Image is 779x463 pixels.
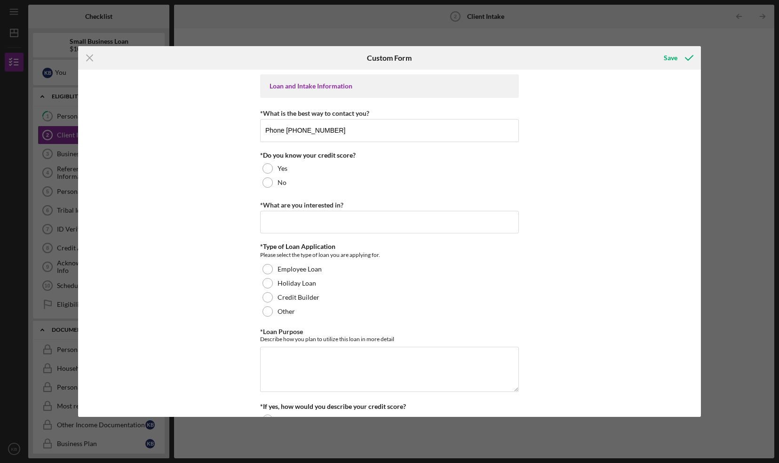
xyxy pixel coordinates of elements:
[278,179,286,186] label: No
[270,82,509,90] div: Loan and Intake Information
[260,403,519,410] div: *If yes, how would you describe your credit score?
[278,416,299,423] label: Perfect
[260,243,519,250] div: *Type of Loan Application
[278,279,316,287] label: Holiday Loan
[278,294,319,301] label: Credit Builder
[367,54,412,62] h6: Custom Form
[278,265,322,273] label: Employee Loan
[260,250,519,260] div: Please select the type of loan you are applying for.
[260,327,303,335] label: *Loan Purpose
[260,109,369,117] label: *What is the best way to contact you?
[654,48,701,67] button: Save
[278,308,295,315] label: Other
[278,165,287,172] label: Yes
[260,152,519,159] div: *Do you know your credit score?
[260,201,343,209] label: *What are you interested in?
[260,335,519,343] div: Describe how you plan to utilize this loan in more detail
[664,48,677,67] div: Save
